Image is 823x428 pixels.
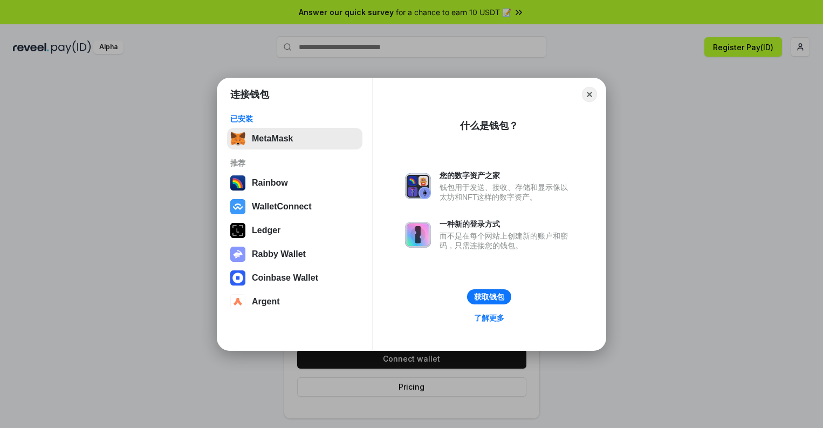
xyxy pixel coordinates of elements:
div: Ledger [252,226,280,235]
img: svg+xml,%3Csvg%20xmlns%3D%22http%3A%2F%2Fwww.w3.org%2F2000%2Fsvg%22%20fill%3D%22none%22%20viewBox... [405,173,431,199]
button: MetaMask [227,128,362,150]
div: 了解更多 [474,313,504,323]
img: svg+xml,%3Csvg%20width%3D%2228%22%20height%3D%2228%22%20viewBox%3D%220%200%2028%2028%22%20fill%3D... [230,294,245,309]
img: svg+xml,%3Csvg%20xmlns%3D%22http%3A%2F%2Fwww.w3.org%2F2000%2Fsvg%22%20fill%3D%22none%22%20viewBox... [405,222,431,248]
button: Coinbase Wallet [227,267,362,289]
img: svg+xml,%3Csvg%20xmlns%3D%22http%3A%2F%2Fwww.w3.org%2F2000%2Fsvg%22%20fill%3D%22none%22%20viewBox... [230,247,245,262]
button: 获取钱包 [467,289,511,304]
div: Rabby Wallet [252,249,306,259]
button: Argent [227,291,362,312]
h1: 连接钱包 [230,88,269,101]
div: Argent [252,297,280,307]
div: 什么是钱包？ [460,119,518,132]
div: 获取钱包 [474,292,504,302]
div: 您的数字资产之家 [440,171,573,180]
a: 了解更多 [468,311,511,325]
button: WalletConnect [227,196,362,218]
div: Rainbow [252,178,288,188]
img: svg+xml,%3Csvg%20width%3D%2228%22%20height%3D%2228%22%20viewBox%3D%220%200%2028%2028%22%20fill%3D... [230,270,245,286]
div: WalletConnect [252,202,312,212]
button: Rabby Wallet [227,243,362,265]
button: Close [582,87,597,102]
button: Ledger [227,220,362,241]
div: 一种新的登录方式 [440,219,573,229]
div: Coinbase Wallet [252,273,318,283]
div: 推荐 [230,158,359,168]
img: svg+xml,%3Csvg%20width%3D%2228%22%20height%3D%2228%22%20viewBox%3D%220%200%2028%2028%22%20fill%3D... [230,199,245,214]
div: MetaMask [252,134,293,144]
div: 钱包用于发送、接收、存储和显示像以太坊和NFT这样的数字资产。 [440,182,573,202]
div: 已安装 [230,114,359,124]
img: svg+xml,%3Csvg%20fill%3D%22none%22%20height%3D%2233%22%20viewBox%3D%220%200%2035%2033%22%20width%... [230,131,245,146]
button: Rainbow [227,172,362,194]
img: svg+xml,%3Csvg%20width%3D%22120%22%20height%3D%22120%22%20viewBox%3D%220%200%20120%20120%22%20fil... [230,175,245,191]
img: svg+xml,%3Csvg%20xmlns%3D%22http%3A%2F%2Fwww.w3.org%2F2000%2Fsvg%22%20width%3D%2228%22%20height%3... [230,223,245,238]
div: 而不是在每个网站上创建新的账户和密码，只需连接您的钱包。 [440,231,573,250]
